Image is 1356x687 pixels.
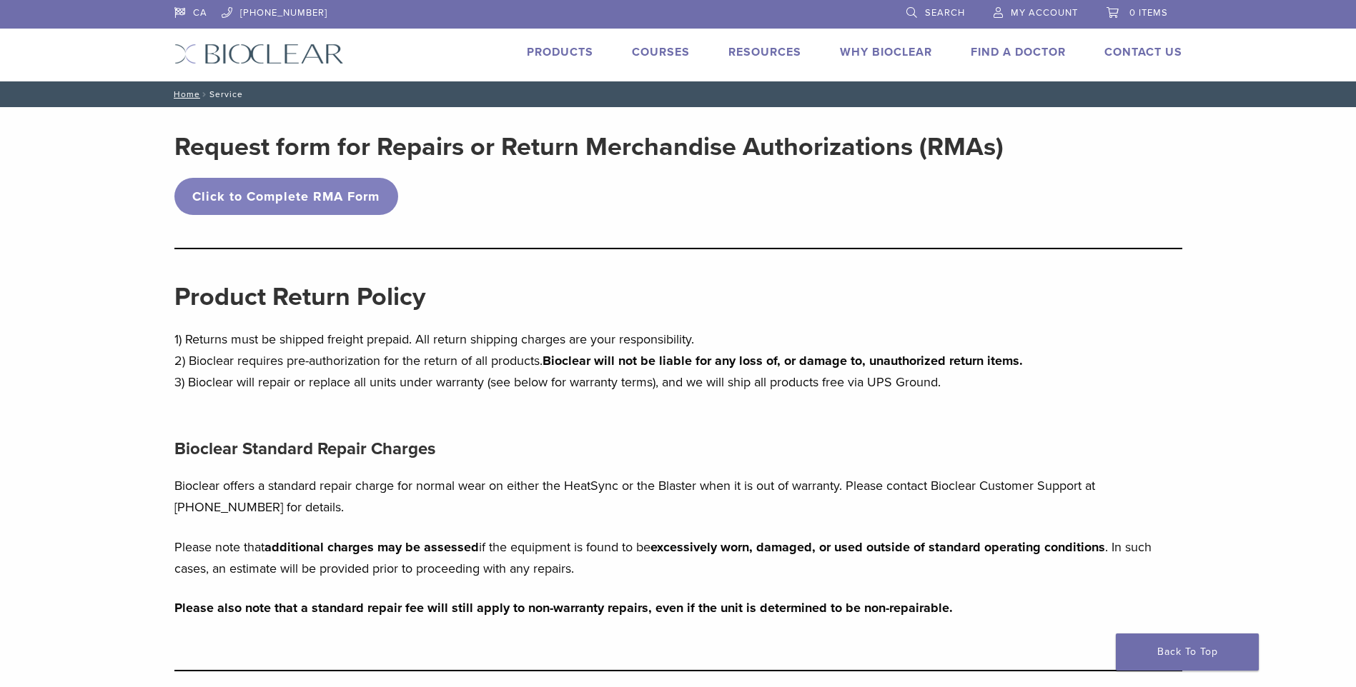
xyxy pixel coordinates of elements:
[174,131,1004,162] strong: Request form for Repairs or Return Merchandise Authorizations (RMAs)
[1129,7,1168,19] span: 0 items
[174,178,399,215] a: Click to Complete RMA Form
[174,329,1182,393] p: 1) Returns must be shipped freight prepaid. All return shipping charges are your responsibility. ...
[174,281,425,312] strong: Product Return Policy
[1104,45,1182,59] a: Contact Us
[543,353,1023,368] strong: Bioclear will not be liable for any loss of, or damage to, unauthorized return items.
[264,539,479,555] strong: additional charges may be assessed
[174,432,1182,466] h4: Bioclear Standard Repair Charges
[971,45,1066,59] a: Find A Doctor
[174,44,344,64] img: Bioclear
[1116,633,1259,671] a: Back To Top
[174,600,953,616] strong: Please also note that a standard repair fee will still apply to non-warranty repairs, even if the...
[164,81,1193,107] nav: Service
[174,536,1182,579] p: Please note that if the equipment is found to be . In such cases, an estimate will be provided pr...
[925,7,965,19] span: Search
[169,89,200,99] a: Home
[728,45,801,59] a: Resources
[200,91,209,98] span: /
[1011,7,1078,19] span: My Account
[840,45,932,59] a: Why Bioclear
[632,45,690,59] a: Courses
[527,45,593,59] a: Products
[650,539,1105,555] strong: excessively worn, damaged, or used outside of standard operating conditions
[174,475,1182,518] p: Bioclear offers a standard repair charge for normal wear on either the HeatSync or the Blaster wh...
